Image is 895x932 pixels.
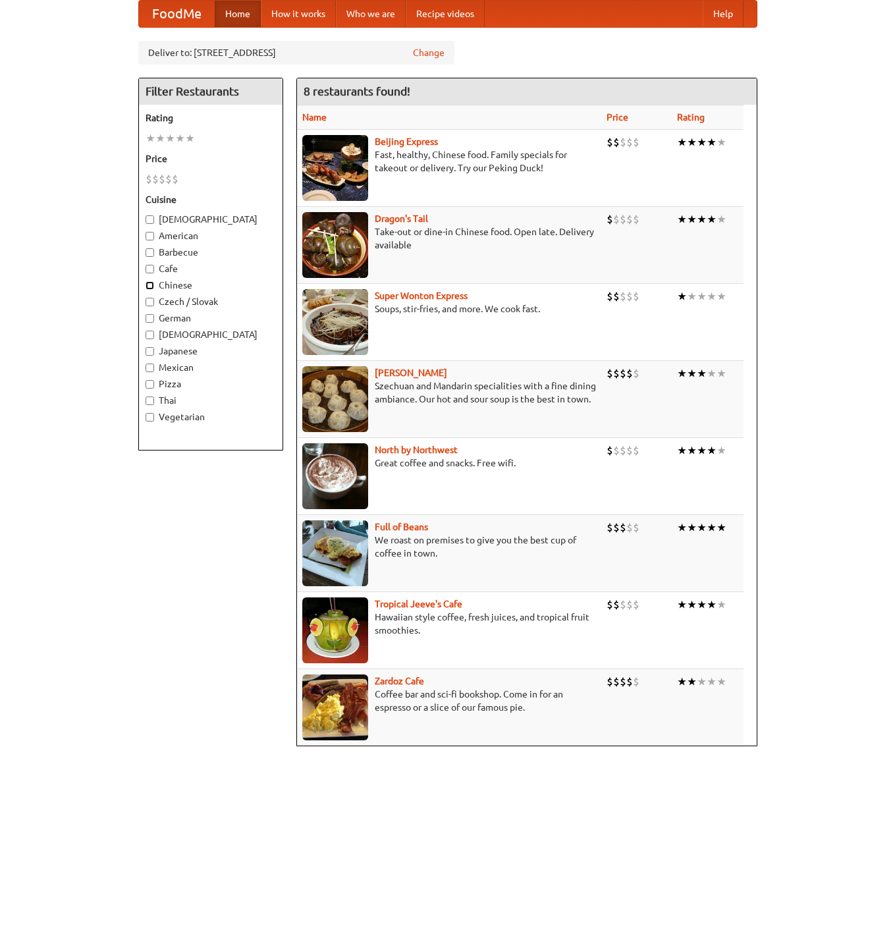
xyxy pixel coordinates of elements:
[146,193,276,206] h5: Cuisine
[146,246,276,259] label: Barbecue
[146,331,154,339] input: [DEMOGRAPHIC_DATA]
[146,377,276,391] label: Pizza
[697,520,707,535] li: ★
[633,366,639,381] li: $
[302,597,368,663] img: jeeves.jpg
[626,135,633,150] li: $
[626,289,633,304] li: $
[633,597,639,612] li: $
[375,522,428,532] b: Full of Beans
[620,212,626,227] li: $
[633,520,639,535] li: $
[607,212,613,227] li: $
[302,379,597,406] p: Szechuan and Mandarin specialities with a fine dining ambiance. Our hot and sour soup is the best...
[687,135,697,150] li: ★
[375,136,438,147] a: Beijing Express
[302,212,368,278] img: dragon.jpg
[302,688,597,714] p: Coffee bar and sci-fi bookshop. Come in for an espresso or a slice of our famous pie.
[703,1,744,27] a: Help
[261,1,336,27] a: How it works
[687,597,697,612] li: ★
[302,302,597,315] p: Soups, stir-fries, and more. We cook fast.
[607,135,613,150] li: $
[717,597,726,612] li: ★
[677,674,687,689] li: ★
[620,135,626,150] li: $
[697,212,707,227] li: ★
[687,674,697,689] li: ★
[146,380,154,389] input: Pizza
[717,520,726,535] li: ★
[707,520,717,535] li: ★
[302,112,327,123] a: Name
[146,397,154,405] input: Thai
[697,674,707,689] li: ★
[607,597,613,612] li: $
[302,611,597,637] p: Hawaiian style coffee, fresh juices, and tropical fruit smoothies.
[626,674,633,689] li: $
[375,213,428,224] a: Dragon's Tail
[336,1,406,27] a: Who we are
[687,520,697,535] li: ★
[633,674,639,689] li: $
[633,443,639,458] li: $
[302,674,368,740] img: zardoz.jpg
[687,289,697,304] li: ★
[607,112,628,123] a: Price
[146,364,154,372] input: Mexican
[185,131,195,146] li: ★
[175,131,185,146] li: ★
[146,215,154,224] input: [DEMOGRAPHIC_DATA]
[302,148,597,175] p: Fast, healthy, Chinese food. Family specials for takeout or delivery. Try our Peking Duck!
[620,443,626,458] li: $
[717,135,726,150] li: ★
[139,78,283,105] h4: Filter Restaurants
[613,289,620,304] li: $
[607,520,613,535] li: $
[697,366,707,381] li: ★
[613,135,620,150] li: $
[613,674,620,689] li: $
[620,289,626,304] li: $
[146,229,276,242] label: American
[146,262,276,275] label: Cafe
[626,366,633,381] li: $
[677,443,687,458] li: ★
[302,135,368,201] img: beijing.jpg
[146,248,154,257] input: Barbecue
[626,212,633,227] li: $
[406,1,485,27] a: Recipe videos
[146,111,276,124] h5: Rating
[375,368,447,378] a: [PERSON_NAME]
[146,361,276,374] label: Mexican
[697,443,707,458] li: ★
[626,443,633,458] li: $
[146,213,276,226] label: [DEMOGRAPHIC_DATA]
[620,597,626,612] li: $
[707,674,717,689] li: ★
[707,366,717,381] li: ★
[613,212,620,227] li: $
[626,597,633,612] li: $
[697,289,707,304] li: ★
[375,599,462,609] a: Tropical Jeeve's Cafe
[375,290,468,301] b: Super Wonton Express
[707,443,717,458] li: ★
[677,212,687,227] li: ★
[375,676,424,686] a: Zardoz Cafe
[620,520,626,535] li: $
[607,366,613,381] li: $
[607,443,613,458] li: $
[155,131,165,146] li: ★
[620,366,626,381] li: $
[677,366,687,381] li: ★
[677,112,705,123] a: Rating
[677,520,687,535] li: ★
[717,443,726,458] li: ★
[677,289,687,304] li: ★
[633,135,639,150] li: $
[146,172,152,186] li: $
